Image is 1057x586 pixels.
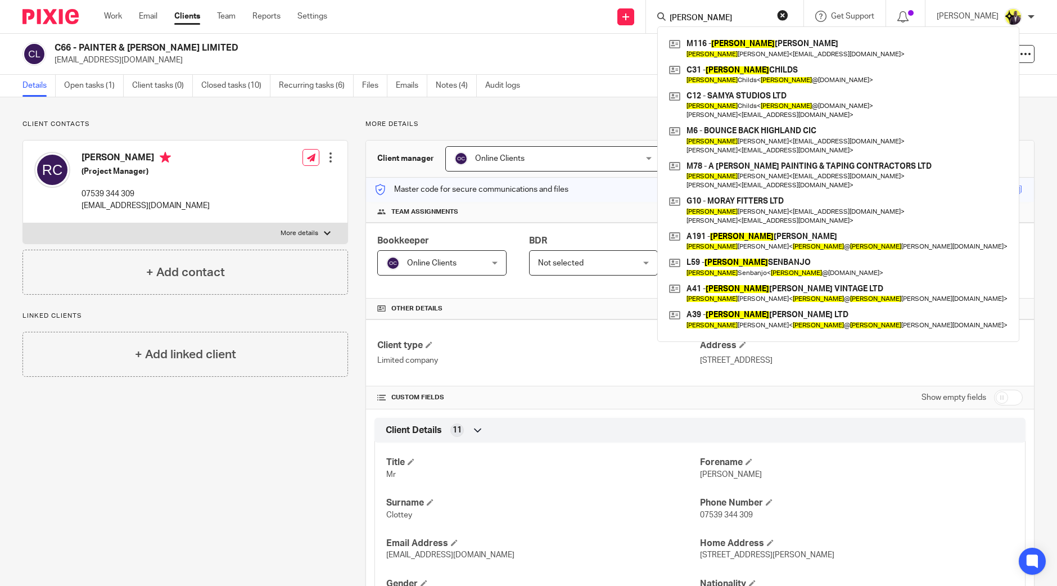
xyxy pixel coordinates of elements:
[700,551,834,559] span: [STREET_ADDRESS][PERSON_NAME]
[391,304,442,313] span: Other details
[22,120,348,129] p: Client contacts
[436,75,477,97] a: Notes (4)
[386,551,514,559] span: [EMAIL_ADDRESS][DOMAIN_NAME]
[386,538,700,549] h4: Email Address
[700,511,753,519] span: 07539 344 309
[1004,8,1022,26] img: Yemi-Starbridge.jpg
[365,120,1035,129] p: More details
[485,75,528,97] a: Audit logs
[174,11,200,22] a: Clients
[22,42,46,66] img: svg%3E
[700,457,1014,468] h4: Forename
[201,75,270,97] a: Closed tasks (10)
[386,425,442,436] span: Client Details
[777,10,788,21] button: Clear
[831,12,874,20] span: Get Support
[132,75,193,97] a: Client tasks (0)
[475,155,525,163] span: Online Clients
[386,511,412,519] span: Clottey
[139,11,157,22] a: Email
[146,264,225,281] h4: + Add contact
[217,11,236,22] a: Team
[55,42,716,54] h2: C66 - PAINTER & [PERSON_NAME] LIMITED
[391,208,458,217] span: Team assignments
[700,497,1014,509] h4: Phone Number
[377,236,429,245] span: Bookkeeper
[700,538,1014,549] h4: Home Address
[34,152,70,188] img: svg%3E
[22,9,79,24] img: Pixie
[700,340,1023,351] h4: Address
[529,236,547,245] span: BDR
[937,11,999,22] p: [PERSON_NAME]
[104,11,122,22] a: Work
[700,471,762,479] span: [PERSON_NAME]
[135,346,236,363] h4: + Add linked client
[700,355,1023,366] p: [STREET_ADDRESS]
[22,312,348,321] p: Linked clients
[22,75,56,97] a: Details
[922,392,986,403] label: Show empty fields
[64,75,124,97] a: Open tasks (1)
[386,471,396,479] span: Mr
[82,152,210,166] h4: [PERSON_NAME]
[297,11,327,22] a: Settings
[668,13,770,24] input: Search
[377,393,700,402] h4: CUSTOM FIELDS
[407,259,457,267] span: Online Clients
[377,355,700,366] p: Limited company
[82,200,210,211] p: [EMAIL_ADDRESS][DOMAIN_NAME]
[160,152,171,163] i: Primary
[386,457,700,468] h4: Title
[396,75,427,97] a: Emails
[252,11,281,22] a: Reports
[362,75,387,97] a: Files
[377,153,434,164] h3: Client manager
[55,55,882,66] p: [EMAIL_ADDRESS][DOMAIN_NAME]
[82,188,210,200] p: 07539 344 309
[386,497,700,509] h4: Surname
[279,75,354,97] a: Recurring tasks (6)
[453,425,462,436] span: 11
[386,256,400,270] img: svg%3E
[374,184,568,195] p: Master code for secure communications and files
[454,152,468,165] img: svg%3E
[281,229,318,238] p: More details
[377,340,700,351] h4: Client type
[82,166,210,177] h5: (Project Manager)
[538,259,584,267] span: Not selected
